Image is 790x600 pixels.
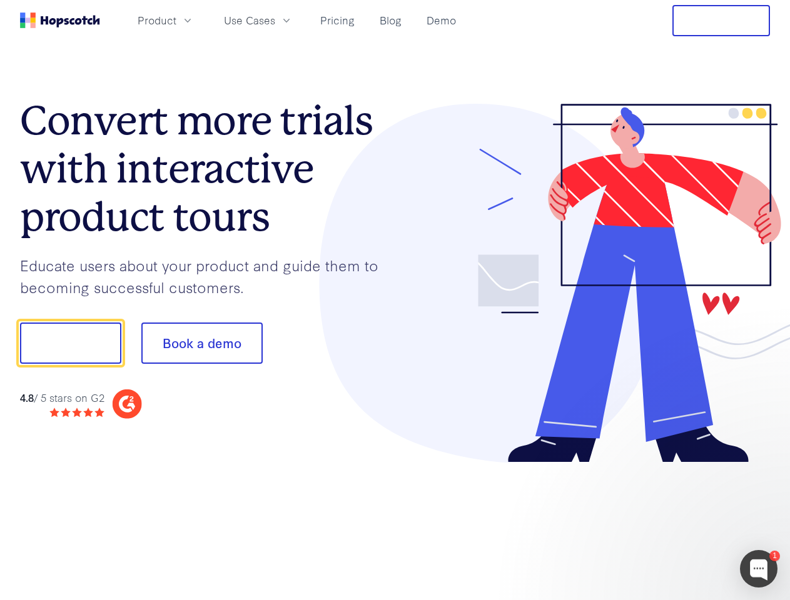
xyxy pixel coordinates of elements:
p: Educate users about your product and guide them to becoming successful customers. [20,254,395,297]
a: Pricing [315,10,360,31]
button: Book a demo [141,322,263,364]
span: Product [138,12,176,28]
button: Use Cases [216,10,300,31]
button: Show me! [20,322,121,364]
a: Home [20,12,100,28]
div: 1 [769,551,780,561]
a: Demo [422,10,461,31]
div: / 5 stars on G2 [20,390,104,406]
button: Product [130,10,201,31]
strong: 4.8 [20,390,34,404]
button: Free Trial [672,5,770,36]
a: Blog [375,10,407,31]
span: Use Cases [224,12,275,28]
h1: Convert more trials with interactive product tours [20,97,395,241]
